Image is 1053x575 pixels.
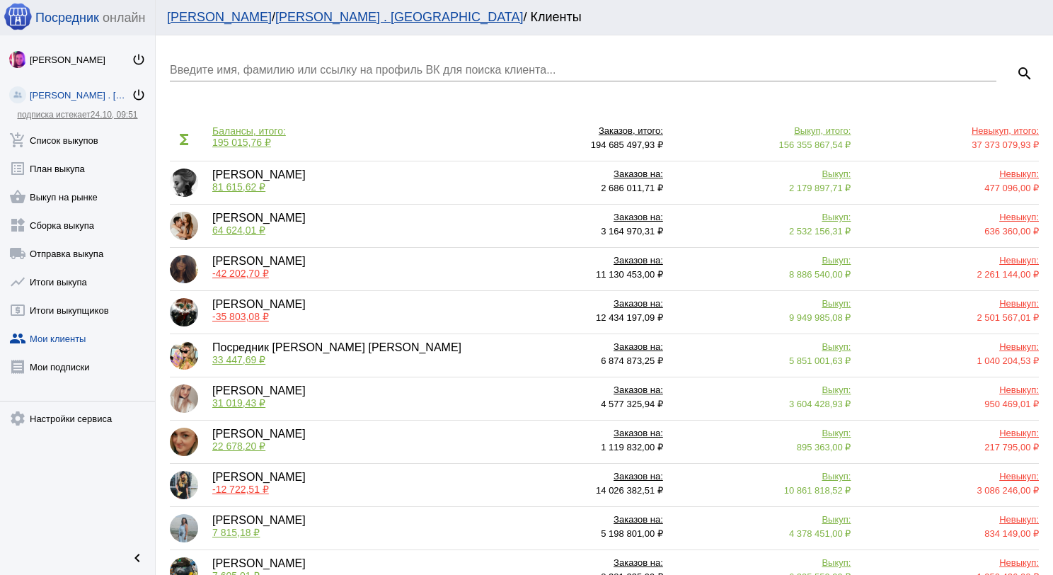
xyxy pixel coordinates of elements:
div: [PERSON_NAME] [30,55,132,65]
div: Выкуп: [677,298,851,312]
div: Невыкуп: [865,298,1039,312]
div: Выкуп: [677,514,851,528]
div: Невыкуп: [865,471,1039,485]
mat-icon: list_alt [9,160,26,177]
span: 2 261 144,00 ₽ [977,269,1039,280]
div: Выкуп: [677,385,851,399]
div: Невыкуп: [865,514,1039,528]
span: 24.10, 09:51 [91,110,138,120]
mat-icon: show_chart [9,273,26,290]
div: Заказов на: [489,169,663,183]
div: Невыкуп: [865,341,1039,355]
div: Заказов на: [489,212,663,226]
div: Невыкуп: [865,255,1039,269]
div: Заказов на: [489,298,663,312]
span: 37 373 079,93 ₽ [972,140,1039,150]
span: 11 130 453,00 ₽ [596,269,663,280]
div: [PERSON_NAME] [212,471,306,499]
span: 31 019,43 ₽ [212,397,265,409]
span: 81 615,62 ₽ [212,181,265,193]
mat-icon: local_shipping [9,245,26,262]
img: DswxFn8eofnO5d9PzfsTmCDDM2C084Qvq32CvNVw8c0JajYaOrZz5JYWNrj--7e93YPZXg.jpg [170,255,198,283]
div: [PERSON_NAME] [212,385,306,413]
span: 33 447,69 ₽ [212,354,265,365]
span: 9 949 985,08 ₽ [789,312,851,323]
div: Выкуп: [677,557,851,571]
div: [PERSON_NAME] [212,428,306,456]
span: 12 434 197,09 ₽ [596,312,663,323]
a: подписка истекает24.10, 09:51 [17,110,137,120]
mat-icon: chevron_left [129,550,146,567]
div: Выкуп: [677,212,851,226]
div: Выкуп: [677,169,851,183]
span: 3 086 246,00 ₽ [977,485,1039,496]
div: [PERSON_NAME] [212,298,306,326]
span: 195 015,76 ₽ [212,137,271,148]
mat-icon: settings [9,410,26,427]
span: 5 851 001,63 ₽ [789,355,851,366]
img: e78SHcMQxUdyZPSmMuqhNNSihG5qwqpCvo9g4MOCF4FTeRBVJFDFa5Ue9I0hMuL5lN3RLiAO5xl6ZtzinHj_WwJj.jpg [170,212,198,240]
div: [PERSON_NAME] [212,212,306,240]
span: 3 604 428,93 ₽ [789,399,851,409]
span: 895 363,00 ₽ [797,442,851,452]
div: Заказов на: [489,471,663,485]
div: Невыкуп: [865,169,1039,183]
div: Невыкуп, итого: [865,125,1039,140]
img: community_200.png [9,86,26,103]
div: Балансы, итого: [212,125,286,137]
img: vd2iKW0PW-FsqLi4RmhEwsCg2KrKpVNwsQFjmPRsT4HaO-m7wc8r3lMq2bEv28q2mqI8OJVjWDK1XKAm0SGrcN3D.jpg [170,298,198,326]
span: 950 469,01 ₽ [984,399,1039,409]
span: 156 355 867,54 ₽ [778,140,851,150]
span: -35 803,08 ₽ [212,311,269,322]
div: Заказов на: [489,341,663,355]
span: онлайн [103,11,145,25]
img: lTMkEctRifZclLSmMfjPiqPo9_IitIQc7Zm9_kTpSvtuFf7FYwI_Wl6KSELaRxoJkUZJMTCIoWL9lUW6Yz6GDjvR.jpg [170,428,198,456]
mat-icon: functions [170,125,198,154]
span: 194 685 497,93 ₽ [591,140,663,150]
span: 5 198 801,00 ₽ [601,528,663,539]
span: 22 678,20 ₽ [212,440,265,452]
img: -b3CGEZm7JiWNz4MSe0vK8oszDDqK_yjx-I-Zpe58LR35vGIgXxFA2JGcGbEMVaWNP5BujAwwLFBmyesmt8751GY.jpg [170,471,198,499]
div: Невыкуп: [865,212,1039,226]
img: apple-icon-60x60.png [4,2,32,30]
div: Заказов, итого: [489,125,663,140]
span: 2 532 156,31 ₽ [789,226,851,237]
input: Введите имя, фамилию или ссылку на профиль ВК для поиска клиента... [170,64,996,76]
div: Выкуп: [677,471,851,485]
div: Невыкуп: [865,385,1039,399]
span: -42 202,70 ₽ [212,268,269,279]
mat-icon: group [9,330,26,347]
img: 73xLq58P2BOqs-qIllg3xXCtabieAB0OMVER0XTxHpc0AjG-Rb2SSuXsq4It7hEfqgBcQNho.jpg [9,51,26,68]
div: Заказов на: [489,514,663,528]
a: [PERSON_NAME] . [GEOGRAPHIC_DATA] [275,10,523,24]
img: 9bX9eWR0xDgCiTIhQTzpvXJIoeDPQLXe9CHnn3Gs1PGb3J-goD_dDXIagjGUYbFRmMTp9d7qhpcK6TVyPhbmsz2d.jpg [170,169,198,197]
mat-icon: add_shopping_cart [9,132,26,149]
span: 477 096,00 ₽ [984,183,1039,193]
img: fOlTo9W8SFeYRjnAPe4kdU5if1WPkWLF0qZodKrFFsoqOHw29Qo3_pTj3r0akry38xFSqUoJcUYJ7v7A48ynXQs_.jpg [170,514,198,542]
span: 217 795,00 ₽ [984,442,1039,452]
div: Заказов на: [489,385,663,399]
span: 2 179 897,71 ₽ [789,183,851,193]
span: 8 886 540,00 ₽ [789,269,851,280]
span: 2 501 567,01 ₽ [977,312,1039,323]
img: jpYarlG_rMSRdqPbVPQVGBq6sjAws1PGEm5gZ1VrcU0z7HB6t_6-VAYqmDps2aDbz8He_Uz8T3ZkfUszj2kIdyl7.jpg [170,385,198,413]
span: 4 378 451,00 ₽ [789,528,851,539]
mat-icon: power_settings_new [132,88,146,102]
div: Выкуп: [677,255,851,269]
span: 7 815,18 ₽ [212,527,260,538]
mat-icon: widgets [9,217,26,234]
mat-icon: local_atm [9,302,26,319]
span: 1 040 204,53 ₽ [977,355,1039,366]
span: 14 026 382,51 ₽ [596,485,663,496]
div: Выкуп, итого: [677,125,851,140]
span: Посредник [35,11,99,25]
mat-icon: power_settings_new [132,52,146,67]
div: [PERSON_NAME] [212,255,306,283]
a: [PERSON_NAME] [167,10,272,24]
span: 10 861 818,52 ₽ [784,485,851,496]
mat-icon: shopping_basket [9,188,26,205]
div: [PERSON_NAME] [212,514,306,542]
div: Выкуп: [677,341,851,355]
mat-icon: search [1016,65,1033,82]
div: Заказов на: [489,428,663,442]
